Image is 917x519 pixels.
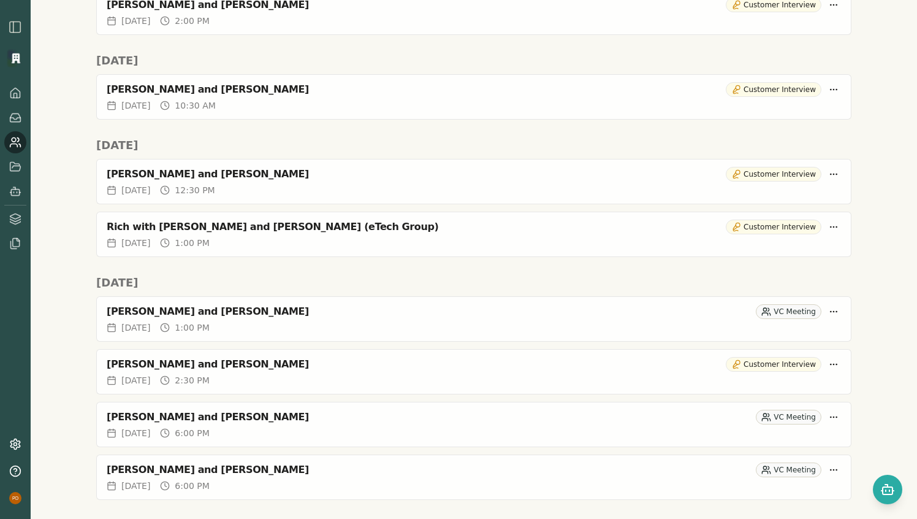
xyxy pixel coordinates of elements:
div: Customer Interview [726,82,821,97]
span: 1:00 PM [175,237,209,249]
button: More options [826,463,841,477]
div: VC Meeting [756,304,821,319]
span: [DATE] [121,480,150,492]
div: [PERSON_NAME] and [PERSON_NAME] [107,358,721,371]
button: More options [826,357,841,372]
a: [PERSON_NAME] and [PERSON_NAME]Customer Interview[DATE]10:30 AM [96,74,851,120]
div: [PERSON_NAME] and [PERSON_NAME] [107,168,721,180]
div: Meetings list [96,74,851,127]
div: Customer Interview [726,220,821,234]
div: Customer Interview [726,167,821,182]
span: [DATE] [121,374,150,386]
img: profile [9,492,21,504]
span: 6:00 PM [175,427,209,439]
div: [PERSON_NAME] and [PERSON_NAME] [107,464,751,476]
img: Organization logo [7,49,25,67]
span: 1:00 PM [175,321,209,334]
span: [DATE] [121,427,150,439]
div: Rich with [PERSON_NAME] and [PERSON_NAME] (eTech Group) [107,221,721,233]
span: 2:30 PM [175,374,209,386]
span: [DATE] [121,99,150,112]
span: [DATE] [121,184,150,196]
div: Meetings list [96,296,851,507]
button: Help [4,460,26,482]
div: [PERSON_NAME] and [PERSON_NAME] [107,411,751,423]
span: 10:30 AM [175,99,215,112]
button: More options [826,167,841,182]
span: 12:30 PM [175,184,215,196]
a: [PERSON_NAME] and [PERSON_NAME]Customer Interview[DATE]2:30 PM [96,349,851,394]
div: VC Meeting [756,410,821,425]
button: More options [826,410,841,425]
button: Open chat [873,475,902,504]
div: [PERSON_NAME] and [PERSON_NAME] [107,306,751,318]
span: [DATE] [121,321,150,334]
div: [PERSON_NAME] and [PERSON_NAME] [107,83,721,96]
span: 6:00 PM [175,480,209,492]
span: [DATE] [121,237,150,249]
span: 2:00 PM [175,15,209,27]
button: More options [826,82,841,97]
a: Rich with [PERSON_NAME] and [PERSON_NAME] (eTech Group)Customer Interview[DATE]1:00 PM [96,212,851,257]
div: Customer Interview [726,357,821,372]
button: More options [826,220,841,234]
div: Meetings list [96,159,851,264]
a: [PERSON_NAME] and [PERSON_NAME]Customer Interview[DATE]12:30 PM [96,159,851,204]
img: sidebar [8,20,23,34]
span: [DATE] [121,15,150,27]
a: [PERSON_NAME] and [PERSON_NAME]VC Meeting[DATE]6:00 PM [96,455,851,500]
h2: [DATE] [96,274,851,291]
a: [PERSON_NAME] and [PERSON_NAME]VC Meeting[DATE]6:00 PM [96,402,851,447]
h2: [DATE] [96,52,851,69]
div: VC Meeting [756,463,821,477]
h2: [DATE] [96,137,851,154]
a: [PERSON_NAME] and [PERSON_NAME]VC Meeting[DATE]1:00 PM [96,296,851,342]
button: More options [826,304,841,319]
